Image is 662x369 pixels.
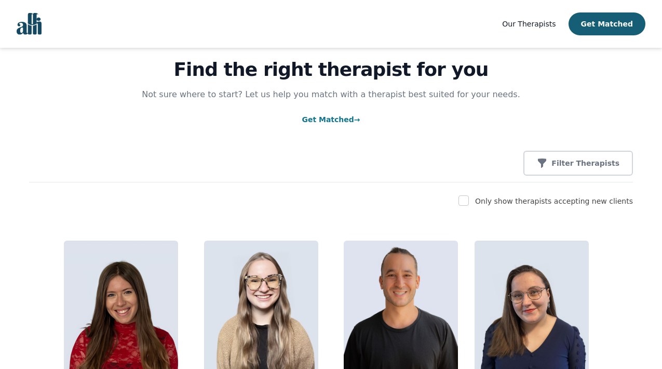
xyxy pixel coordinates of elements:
span: → [354,115,360,124]
label: Only show therapists accepting new clients [475,197,633,205]
span: Our Therapists [502,20,556,28]
a: Get Matched [302,115,360,124]
p: Filter Therapists [551,158,619,168]
button: Get Matched [569,12,645,35]
button: Filter Therapists [523,151,633,176]
p: Not sure where to start? Let us help you match with a therapist best suited for your needs. [132,88,531,101]
img: alli logo [17,13,42,35]
h1: Find the right therapist for you [29,59,633,80]
a: Our Therapists [502,18,556,30]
